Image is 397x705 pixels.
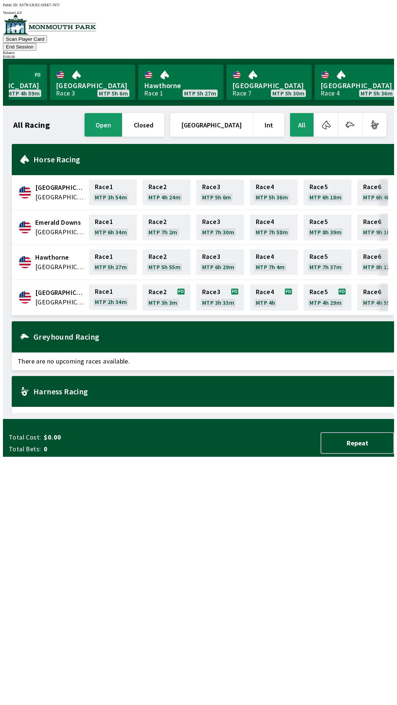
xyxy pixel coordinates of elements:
[290,113,314,137] button: All
[310,229,341,235] span: MTP 8h 39m
[89,214,137,240] a: Race1MTP 6h 34m
[310,264,341,270] span: MTP 7h 37m
[56,90,75,96] div: Race 3
[99,90,128,96] span: MTP 5h 6m
[250,180,298,205] a: Race4MTP 5h 36m
[95,229,127,235] span: MTP 6h 34m
[138,65,223,100] a: HawthorneRace 1MTP 5h 27m
[363,219,381,225] span: Race 6
[35,192,85,202] span: United States
[256,219,274,225] span: Race 4
[250,214,298,240] a: Race4MTP 7h 58m
[256,194,288,200] span: MTP 5h 36m
[304,214,351,240] a: Race5MTP 8h 39m
[196,180,244,205] a: Race3MTP 5h 6m
[95,264,127,270] span: MTP 5h 27m
[95,184,113,190] span: Race 1
[33,156,388,162] h2: Horse Racing
[3,55,394,59] div: $ 160.00
[149,264,180,270] span: MTP 5h 55m
[310,289,328,295] span: Race 5
[149,254,167,260] span: Race 2
[149,219,167,225] span: Race 2
[361,90,393,96] span: MTP 5h 36m
[95,194,127,200] span: MTP 3h 54m
[184,90,216,96] span: MTP 5h 27m
[256,289,274,295] span: Race 4
[170,113,253,137] button: [GEOGRAPHIC_DATA]
[232,90,251,96] div: Race 7
[196,284,244,311] a: Race3MTP 3h 33m
[144,81,218,90] span: Hawthorne
[144,90,163,96] div: Race 1
[35,218,85,227] span: Emerald Downs
[143,180,190,205] a: Race2MTP 4h 24m
[202,289,220,295] span: Race 3
[19,3,59,7] span: XS7N-UKXU-HXK7-767J
[35,262,85,272] span: United States
[8,90,40,96] span: MTP 4h 59m
[9,445,41,453] span: Total Bets:
[143,249,190,275] a: Race2MTP 5h 55m
[149,289,167,295] span: Race 2
[50,65,135,100] a: [GEOGRAPHIC_DATA]Race 3MTP 5h 6m
[3,35,47,43] button: Scan Player Card
[363,194,395,200] span: MTP 6h 48m
[35,288,85,297] span: Monmouth Park
[143,214,190,240] a: Race2MTP 7h 2m
[250,249,298,275] a: Race4MTP 7h 4m
[35,183,85,192] span: Canterbury Park
[321,81,394,90] span: [GEOGRAPHIC_DATA]
[149,300,178,305] span: MTP 3h 3m
[202,229,234,235] span: MTP 7h 30m
[143,284,190,311] a: Race2MTP 3h 3m
[3,43,36,51] button: End Session
[35,297,85,307] span: United States
[310,254,328,260] span: Race 5
[256,184,274,190] span: Race 4
[202,300,234,305] span: MTP 3h 33m
[9,433,41,442] span: Total Cost:
[202,184,220,190] span: Race 3
[321,90,340,96] div: Race 4
[3,51,394,55] div: Balance
[272,90,304,96] span: MTP 5h 30m
[304,284,351,311] a: Race5MTP 4h 29m
[363,254,381,260] span: Race 6
[310,219,328,225] span: Race 5
[321,432,394,454] button: Repeat
[89,180,137,205] a: Race1MTP 3h 54m
[256,254,274,260] span: Race 4
[13,122,50,128] h1: All Racing
[363,229,395,235] span: MTP 9h 10m
[304,180,351,205] a: Race5MTP 6h 18m
[89,249,137,275] a: Race1MTP 5h 27m
[12,352,394,370] span: There are no upcoming races available.
[202,254,220,260] span: Race 3
[44,445,160,453] span: 0
[33,334,388,340] h2: Greyhound Racing
[363,184,381,190] span: Race 6
[123,113,164,137] button: closed
[310,194,341,200] span: MTP 6h 18m
[196,249,244,275] a: Race3MTP 6h 29m
[256,229,288,235] span: MTP 7h 58m
[89,284,137,311] a: Race1MTP 2h 34m
[363,289,381,295] span: Race 6
[226,65,312,100] a: [GEOGRAPHIC_DATA]Race 7MTP 5h 30m
[3,11,394,15] div: Version 1.4.0
[256,264,285,270] span: MTP 7h 4m
[250,284,298,311] a: Race4MTP 4h
[149,194,180,200] span: MTP 4h 24m
[35,227,85,237] span: United States
[149,184,167,190] span: Race 2
[254,113,284,137] button: Int
[85,113,122,137] button: open
[202,194,231,200] span: MTP 5h 6m
[310,300,341,305] span: MTP 4h 29m
[304,249,351,275] a: Race5MTP 7h 37m
[33,388,388,394] h2: Harness Racing
[44,433,160,442] span: $0.00
[3,15,96,35] img: venue logo
[310,184,328,190] span: Race 5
